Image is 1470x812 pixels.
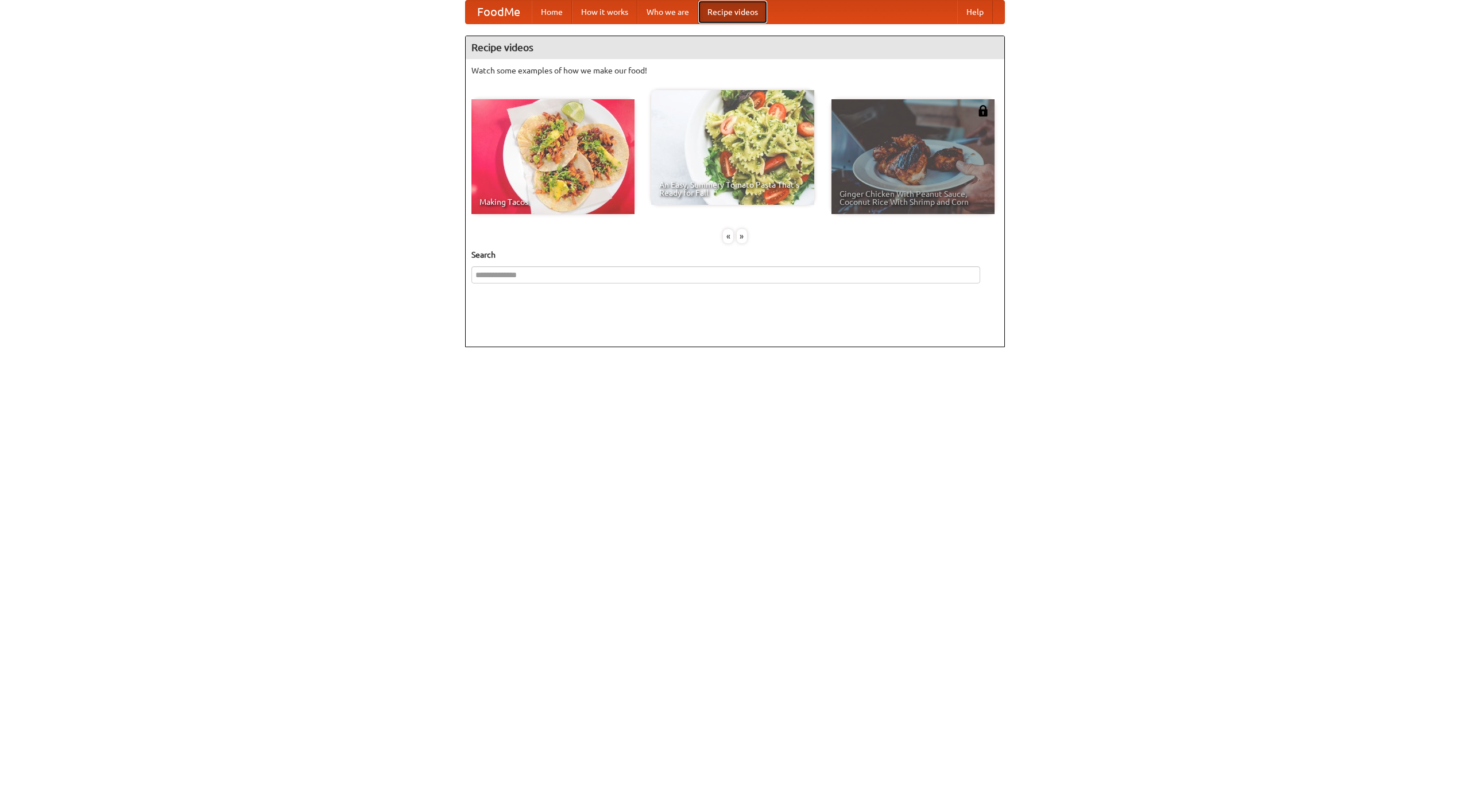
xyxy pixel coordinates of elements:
div: « [723,229,733,243]
img: 483408.png [977,105,989,116]
h4: Recipe videos [466,36,1004,59]
span: Making Tacos [479,198,626,206]
a: How it works [572,1,637,24]
a: An Easy, Summery Tomato Pasta That's Ready for Fall [651,90,814,205]
a: Making Tacos [471,99,635,214]
span: An Easy, Summery Tomato Pasta That's Ready for Fall [659,181,806,197]
a: Who we are [637,1,698,24]
h5: Search [471,249,999,261]
div: » [737,229,747,243]
a: Recipe videos [698,1,767,24]
a: Home [532,1,572,24]
p: Watch some examples of how we make our food! [471,65,999,76]
a: Help [957,1,993,24]
a: FoodMe [466,1,532,24]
